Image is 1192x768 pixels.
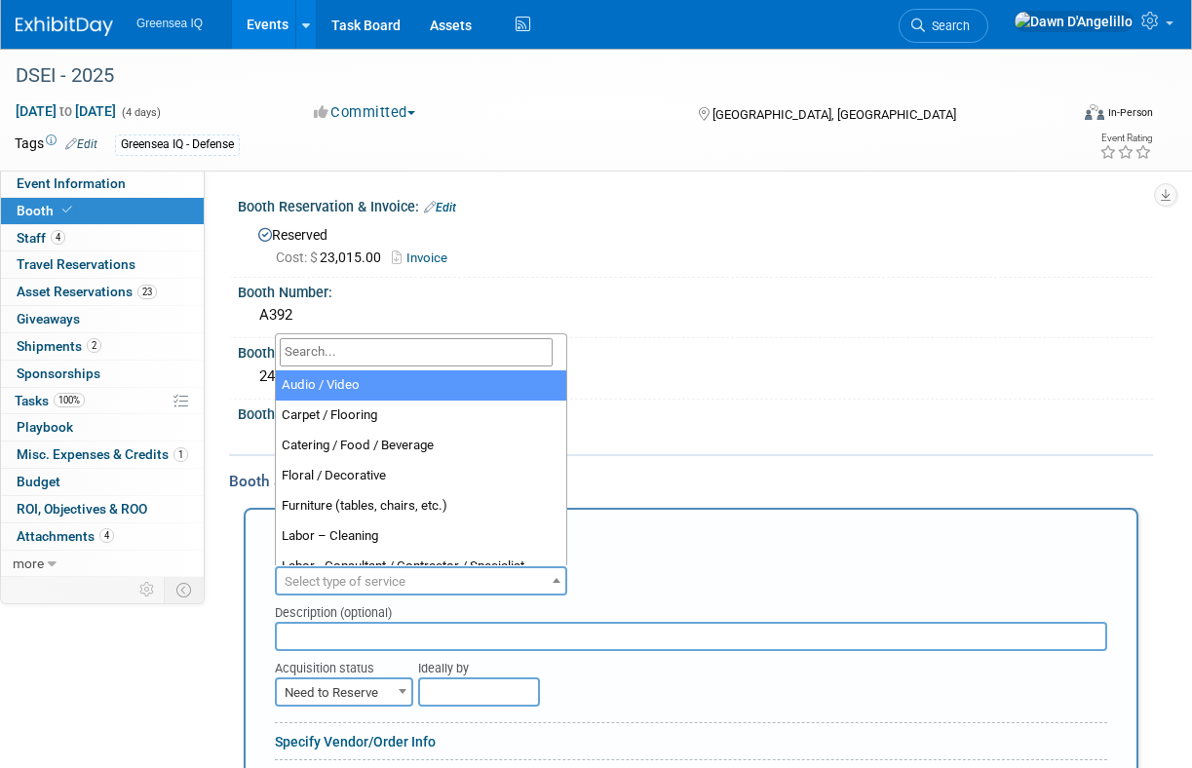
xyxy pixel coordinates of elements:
a: Travel Reservations [1,251,204,278]
span: Need to Reserve [275,677,413,707]
li: Floral / Decorative [276,461,566,491]
div: Greensea IQ - Defense [115,134,240,155]
body: Rich Text Area. Press ALT-0 for help. [11,8,807,26]
span: Event Information [17,175,126,191]
div: Booth Notes: [238,400,1153,425]
a: Specify Vendor/Order Info [275,734,436,749]
button: Committed [307,102,423,123]
a: Giveaways [1,306,204,332]
a: Staff4 [1,225,204,251]
a: Tasks100% [1,388,204,414]
a: Budget [1,469,204,495]
span: Attachments [17,528,114,544]
td: Personalize Event Tab Strip [131,577,165,602]
span: ROI, Objectives & ROO [17,501,147,517]
img: ExhibitDay [16,17,113,36]
a: Edit [65,137,97,151]
li: Labor - Consultant / Contractor / Specialist [276,552,566,582]
a: Playbook [1,414,204,441]
div: Event Rating [1099,134,1152,143]
span: Travel Reservations [17,256,135,272]
a: Attachments4 [1,523,204,550]
a: Asset Reservations23 [1,279,204,305]
div: Event Format [987,101,1153,131]
img: Format-Inperson.png [1085,104,1104,120]
span: 2 [87,338,101,353]
div: Ideally by [418,651,1035,677]
div: Booth Reservation & Invoice: [238,192,1153,217]
img: Dawn D'Angelillo [1014,11,1134,32]
div: Booth Size: [238,338,1153,363]
div: Booth Number: [238,278,1153,302]
span: 23,015.00 [276,250,389,265]
div: In-Person [1107,105,1153,120]
a: ROI, Objectives & ROO [1,496,204,522]
span: (4 days) [120,106,161,119]
span: Giveaways [17,311,80,326]
div: Booth Services [229,471,1153,492]
a: more [1,551,204,577]
div: A392 [252,300,1138,330]
span: 1 [173,447,188,462]
a: Misc. Expenses & Credits1 [1,442,204,468]
li: Catering / Food / Beverage [276,431,566,461]
span: Greensea IQ [136,17,203,30]
span: Playbook [17,419,73,435]
span: Sponsorships [17,365,100,381]
div: 24 sq. m [252,362,1138,392]
div: New Booth Service [275,530,1107,561]
span: 23 [137,285,157,299]
span: 4 [99,528,114,543]
span: Select type of service [285,574,405,589]
span: more [13,556,44,571]
span: Budget [17,474,60,489]
span: Staff [17,230,65,246]
a: Sponsorships [1,361,204,387]
a: Event Information [1,171,204,197]
div: DSEI - 2025 [9,58,1056,94]
span: [DATE] [DATE] [15,102,117,120]
span: to [57,103,75,119]
div: Acquisition status [275,651,389,677]
span: Booth [17,203,76,218]
li: Carpet / Flooring [276,401,566,431]
a: Booth [1,198,204,224]
input: Search... [280,338,553,366]
td: Tags [15,134,97,156]
span: Misc. Expenses & Credits [17,446,188,462]
li: Furniture (tables, chairs, etc.) [276,491,566,521]
span: Cost: $ [276,250,320,265]
li: Audio / Video [276,370,566,401]
span: Asset Reservations [17,284,157,299]
td: Toggle Event Tabs [165,577,205,602]
li: Labor – Cleaning [276,521,566,552]
span: Shipments [17,338,101,354]
i: Booth reservation complete [62,205,72,215]
span: [GEOGRAPHIC_DATA], [GEOGRAPHIC_DATA] [712,107,956,122]
span: Search [925,19,970,33]
span: 4 [51,230,65,245]
div: Description (optional) [275,595,1107,622]
a: Shipments2 [1,333,204,360]
a: Search [899,9,988,43]
div: Reserved [252,220,1138,268]
a: Edit [424,201,456,214]
span: Tasks [15,393,85,408]
span: 100% [54,393,85,407]
a: Invoice [392,250,457,265]
span: Need to Reserve [277,679,411,707]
